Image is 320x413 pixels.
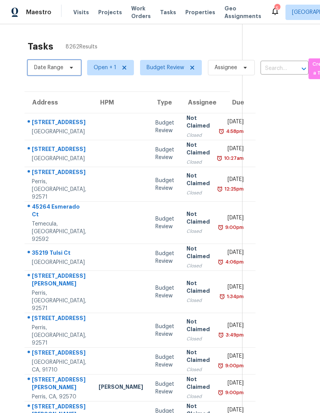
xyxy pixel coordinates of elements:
div: Budget Review [155,177,174,192]
div: 4:58pm [224,128,244,135]
button: Open [299,63,309,74]
div: Closed [186,189,210,197]
div: 1:34pm [225,293,244,300]
div: 5 [274,5,280,12]
span: Open + 1 [94,64,116,71]
div: Not Claimed [186,375,210,393]
div: [DATE] [223,322,244,331]
div: 12:25pm [223,185,244,193]
div: 9:00pm [224,224,244,231]
div: Budget Review [155,215,174,231]
div: Closed [186,366,210,373]
img: Overdue Alarm Icon [218,389,224,396]
img: Overdue Alarm Icon [217,185,223,193]
div: Budget Review [155,323,174,338]
span: Budget Review [147,64,184,71]
div: [STREET_ADDRESS] [32,314,86,324]
div: 3:49pm [224,331,244,339]
div: [GEOGRAPHIC_DATA], CA, 91710 [32,358,86,374]
div: [DATE] [223,176,244,185]
div: Not Claimed [186,348,210,366]
th: Assignee [180,92,216,113]
span: Visits [73,8,89,16]
div: Closed [186,131,210,139]
div: [STREET_ADDRESS][PERSON_NAME] [32,272,86,289]
div: [GEOGRAPHIC_DATA] [32,128,86,136]
img: Overdue Alarm Icon [218,362,224,370]
div: [STREET_ADDRESS] [32,118,86,128]
input: Search by address [261,63,287,75]
div: [DATE] [223,118,244,128]
div: [DATE] [223,249,244,258]
span: Date Range [34,64,63,71]
div: 4:06pm [224,258,244,266]
div: Budget Review [155,119,174,134]
div: [GEOGRAPHIC_DATA] [32,155,86,163]
div: [DATE] [223,379,244,389]
div: [DATE] [223,283,244,293]
div: Not Claimed [186,245,210,262]
div: 45264 Esmerado Ct [32,203,86,220]
th: HPM [92,92,149,113]
div: Not Claimed [186,318,210,335]
div: Not Claimed [186,279,210,297]
div: [STREET_ADDRESS][PERSON_NAME] [32,376,86,393]
div: Perris, [GEOGRAPHIC_DATA], 92571 [32,289,86,312]
div: Closed [186,227,210,235]
div: [DATE] [223,214,244,224]
img: Overdue Alarm Icon [219,293,225,300]
img: Overdue Alarm Icon [218,331,224,339]
div: [DATE] [223,145,244,154]
div: Not Claimed [186,141,210,158]
div: Perris, [GEOGRAPHIC_DATA], 92571 [32,324,86,347]
div: Not Claimed [186,172,210,189]
span: Properties [185,8,215,16]
div: Closed [186,158,210,166]
div: 35219 Tulsi Ct [32,249,86,259]
img: Overdue Alarm Icon [216,154,223,162]
div: Closed [186,393,210,400]
div: Not Claimed [186,210,210,227]
span: Geo Assignments [224,5,261,20]
span: Projects [98,8,122,16]
div: [GEOGRAPHIC_DATA] [32,259,86,266]
div: Budget Review [155,146,174,161]
div: 9:00pm [224,389,244,396]
div: [STREET_ADDRESS] [32,349,86,358]
div: Closed [186,297,210,304]
div: 10:27am [223,154,244,162]
img: Overdue Alarm Icon [218,224,224,231]
div: [DATE] [223,352,244,362]
h2: Tasks [28,43,53,50]
span: 8262 Results [66,43,97,51]
div: Budget Review [155,380,174,396]
div: [STREET_ADDRESS] [32,145,86,155]
span: Maestro [26,8,51,16]
span: Work Orders [131,5,151,20]
div: Perris, CA, 92570 [32,393,86,401]
th: Type [149,92,180,113]
div: Not Claimed [186,114,210,131]
img: Overdue Alarm Icon [218,258,224,266]
span: Tasks [160,10,176,15]
div: Closed [186,335,210,343]
div: Budget Review [155,353,174,369]
div: Budget Review [155,250,174,265]
th: Due [216,92,256,113]
div: Budget Review [155,284,174,300]
span: Assignee [214,64,237,71]
div: [STREET_ADDRESS] [32,168,86,178]
div: 9:00pm [224,362,244,370]
img: Overdue Alarm Icon [218,128,224,135]
div: Closed [186,262,210,270]
div: Perris, [GEOGRAPHIC_DATA], 92571 [32,178,86,201]
th: Address [25,92,92,113]
div: [PERSON_NAME] [99,383,143,393]
div: Temecula, [GEOGRAPHIC_DATA], 92592 [32,220,86,243]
